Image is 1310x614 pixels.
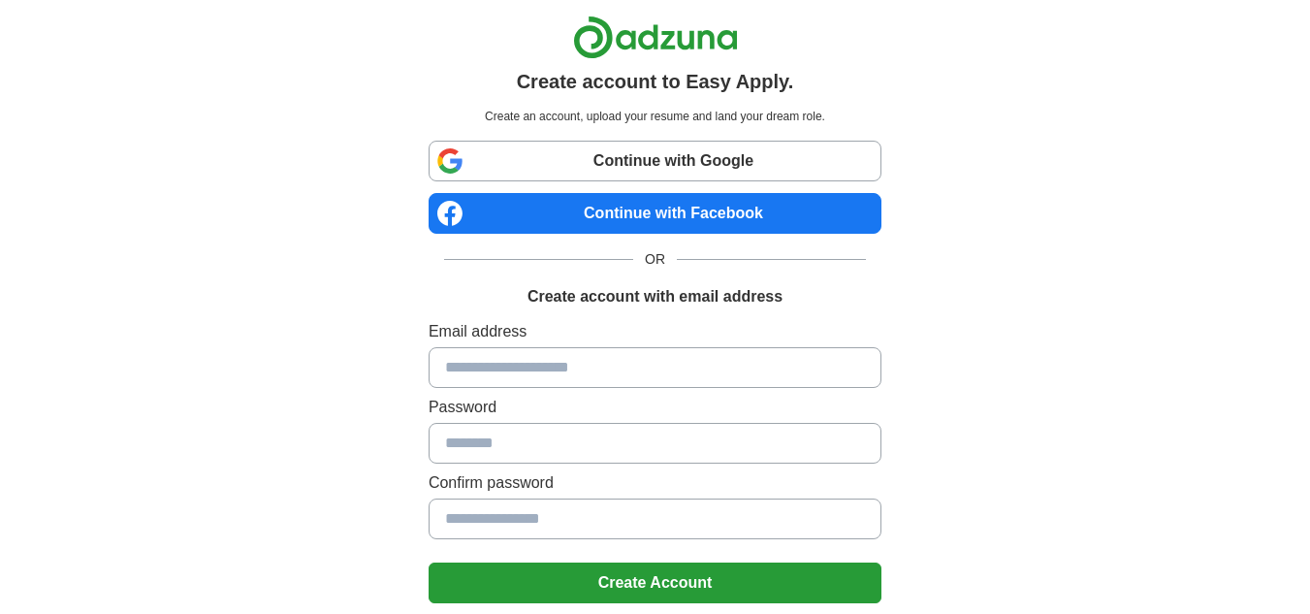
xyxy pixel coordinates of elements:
span: OR [633,249,677,270]
img: Adzuna logo [573,16,738,59]
label: Password [429,396,881,419]
h1: Create account to Easy Apply. [517,67,794,96]
label: Confirm password [429,471,881,495]
label: Email address [429,320,881,343]
a: Continue with Google [429,141,881,181]
h1: Create account with email address [527,285,783,308]
button: Create Account [429,563,881,603]
a: Continue with Facebook [429,193,881,234]
p: Create an account, upload your resume and land your dream role. [432,108,878,125]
